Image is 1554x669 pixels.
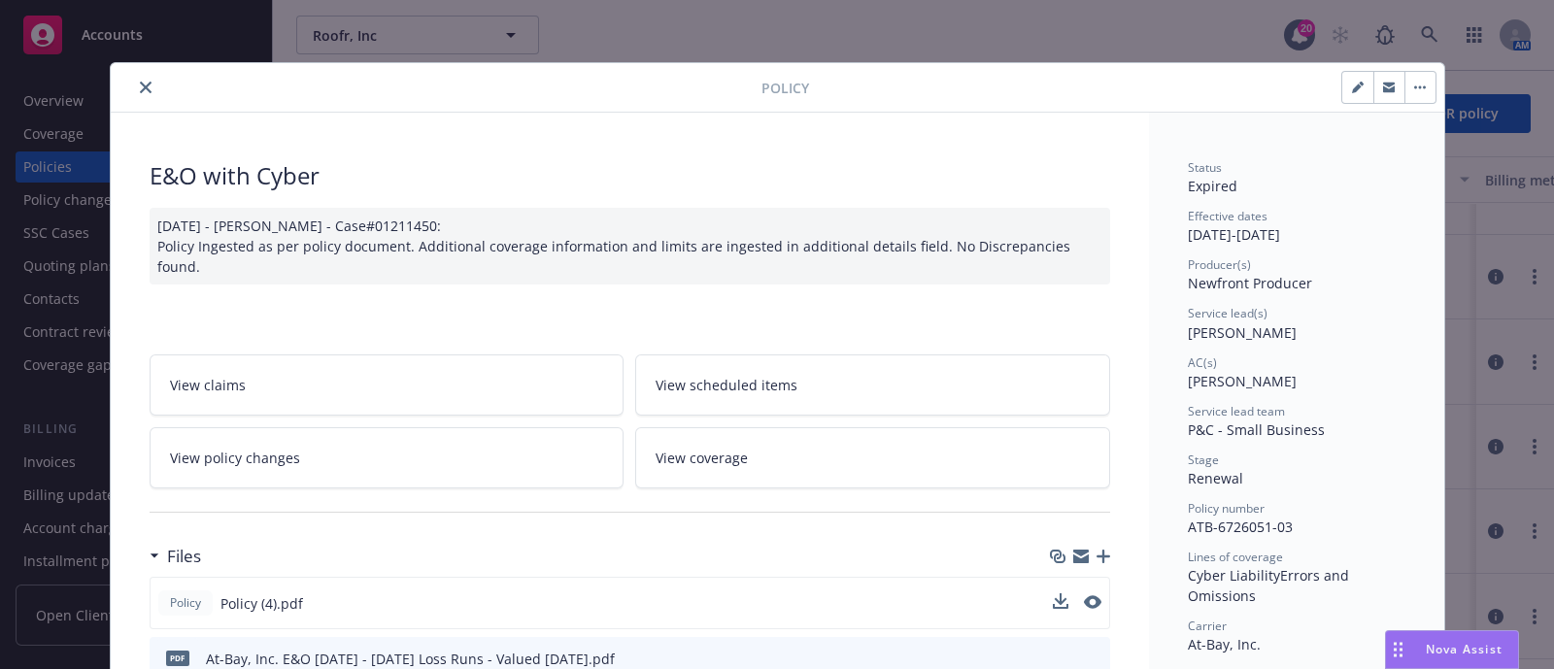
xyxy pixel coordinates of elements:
span: ATB-6726051-03 [1188,518,1293,536]
span: [PERSON_NAME] [1188,323,1297,342]
div: Drag to move [1386,631,1410,668]
span: View policy changes [170,448,300,468]
button: download file [1053,593,1068,614]
button: preview file [1084,593,1101,614]
span: Effective dates [1188,208,1267,224]
div: [DATE] - [DATE] [1188,208,1405,245]
span: Stage [1188,452,1219,468]
span: [PERSON_NAME] [1188,372,1297,390]
a: View policy changes [150,427,625,488]
span: At-Bay, Inc. [1188,635,1261,653]
span: AC(s) [1188,354,1217,371]
div: [DATE] - [PERSON_NAME] - Case#01211450: Policy Ingested as per policy document. Additional covera... [150,208,1110,284]
a: View coverage [635,427,1110,488]
button: close [134,76,157,99]
span: Carrier [1188,618,1227,634]
span: Status [1188,159,1222,176]
span: Renewal [1188,469,1243,487]
span: Errors and Omissions [1188,566,1353,605]
button: Nova Assist [1385,630,1519,669]
span: Policy (4).pdf [220,593,303,614]
a: View claims [150,354,625,416]
span: Policy number [1188,500,1265,517]
span: View coverage [656,448,748,468]
span: Producer(s) [1188,256,1251,273]
div: At-Bay, Inc. E&O [DATE] - [DATE] Loss Runs - Valued [DATE].pdf [206,649,615,669]
a: View scheduled items [635,354,1110,416]
button: download file [1054,649,1069,669]
span: Cyber Liability [1188,566,1280,585]
button: preview file [1085,649,1102,669]
h3: Files [167,544,201,569]
span: P&C - Small Business [1188,420,1325,439]
span: Service lead team [1188,403,1285,419]
button: preview file [1084,595,1101,609]
span: Service lead(s) [1188,305,1267,321]
span: Expired [1188,177,1237,195]
span: Nova Assist [1426,641,1503,657]
span: Policy [166,594,205,612]
div: Files [150,544,201,569]
div: E&O with Cyber [150,159,1110,192]
span: View scheduled items [656,375,797,395]
span: Policy [761,78,809,98]
span: View claims [170,375,246,395]
span: Lines of coverage [1188,549,1283,565]
button: download file [1053,593,1068,609]
span: Newfront Producer [1188,274,1312,292]
span: pdf [166,651,189,665]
